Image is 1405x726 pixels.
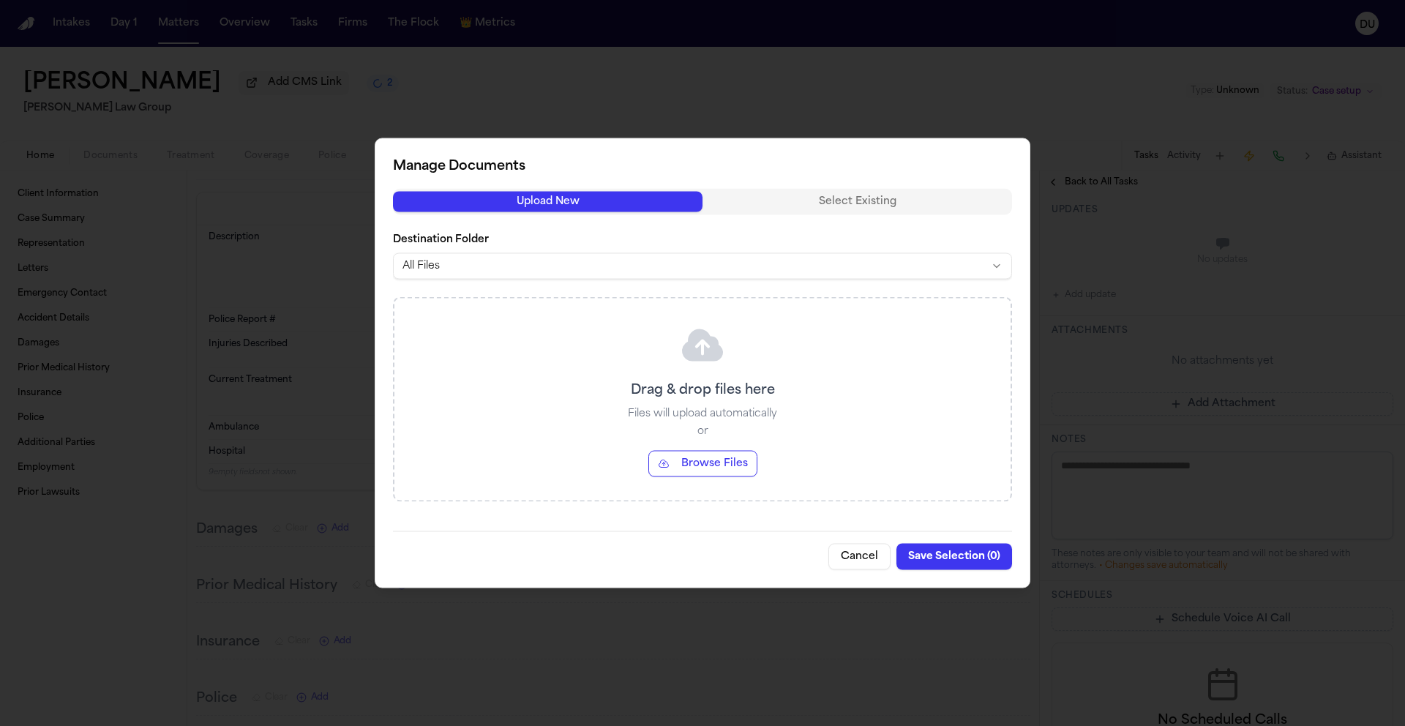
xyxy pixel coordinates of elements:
p: or [697,424,708,439]
button: Cancel [828,544,891,570]
button: Browse Files [648,451,757,477]
button: Upload New [393,192,702,212]
button: Save Selection (0) [896,544,1012,570]
label: Destination Folder [393,233,1012,247]
button: Select Existing [702,192,1012,212]
p: Drag & drop files here [631,381,775,401]
h2: Manage Documents [393,157,1012,177]
p: Files will upload automatically [628,407,777,422]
